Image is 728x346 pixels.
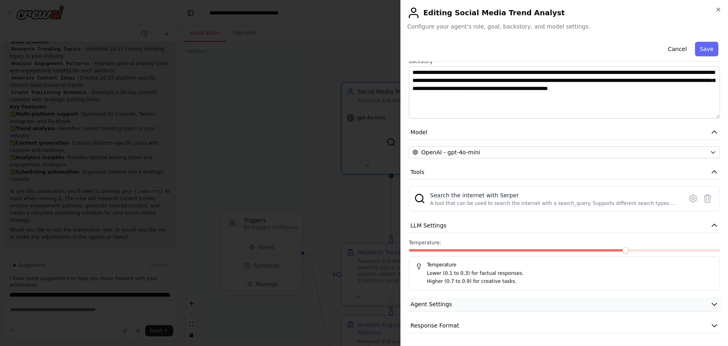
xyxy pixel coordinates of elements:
span: Agent Settings [410,300,452,308]
p: Higher (0.7 to 0.9) for creative tasks. [427,278,713,286]
p: Lower (0.1 to 0.3) for factual responses. [427,270,713,278]
button: Tools [407,165,722,180]
h2: Editing Social Media Trend Analyst [407,6,722,19]
h5: Temperature [416,262,713,268]
span: Tools [410,168,424,176]
span: LLM Settings [410,221,447,229]
label: Backstory [409,58,720,65]
button: Agent Settings [407,297,722,312]
button: Model [407,125,722,140]
span: Configure your agent's role, goal, backstory, and model settings. [407,23,722,31]
div: Search the internet with Serper [430,191,678,199]
span: Temperature: [409,240,441,246]
button: Cancel [663,42,691,56]
button: OpenAI - gpt-4o-mini [409,146,720,158]
span: Model [410,128,427,136]
button: LLM Settings [407,218,722,233]
div: A tool that can be used to search the internet with a search_query. Supports different search typ... [430,200,678,207]
span: Response Format [410,321,459,330]
img: SerperDevTool [414,193,425,204]
button: Response Format [407,318,722,333]
button: Configure tool [686,191,700,206]
button: Save [695,42,718,56]
span: OpenAI - gpt-4o-mini [421,148,480,156]
button: Delete tool [700,191,715,206]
